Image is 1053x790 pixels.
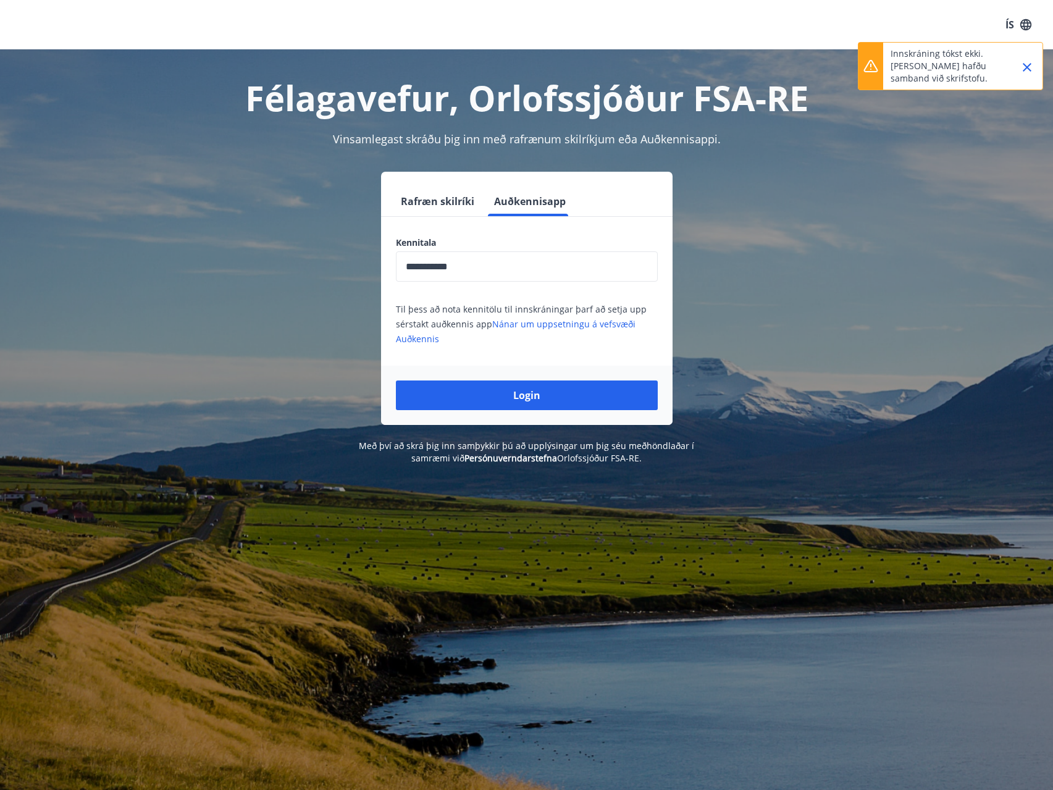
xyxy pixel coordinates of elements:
[97,74,957,121] h1: Félagavefur, Orlofssjóður FSA-RE
[359,440,694,464] span: Með því að skrá þig inn samþykkir þú að upplýsingar um þig séu meðhöndlaðar í samræmi við Orlofss...
[333,132,721,146] span: Vinsamlegast skráðu þig inn með rafrænum skilríkjum eða Auðkennisappi.
[396,318,636,345] a: Nánar um uppsetningu á vefsvæði Auðkennis
[1017,57,1038,78] button: Close
[396,187,479,216] button: Rafræn skilríki
[999,14,1038,36] button: ÍS
[396,237,658,249] label: Kennitala
[396,303,647,345] span: Til þess að nota kennitölu til innskráningar þarf að setja upp sérstakt auðkennis app
[489,187,571,216] button: Auðkennisapp
[891,48,999,85] p: Innskráning tókst ekki. [PERSON_NAME] hafðu samband við skrifstofu.
[396,380,658,410] button: Login
[464,452,557,464] a: Persónuverndarstefna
